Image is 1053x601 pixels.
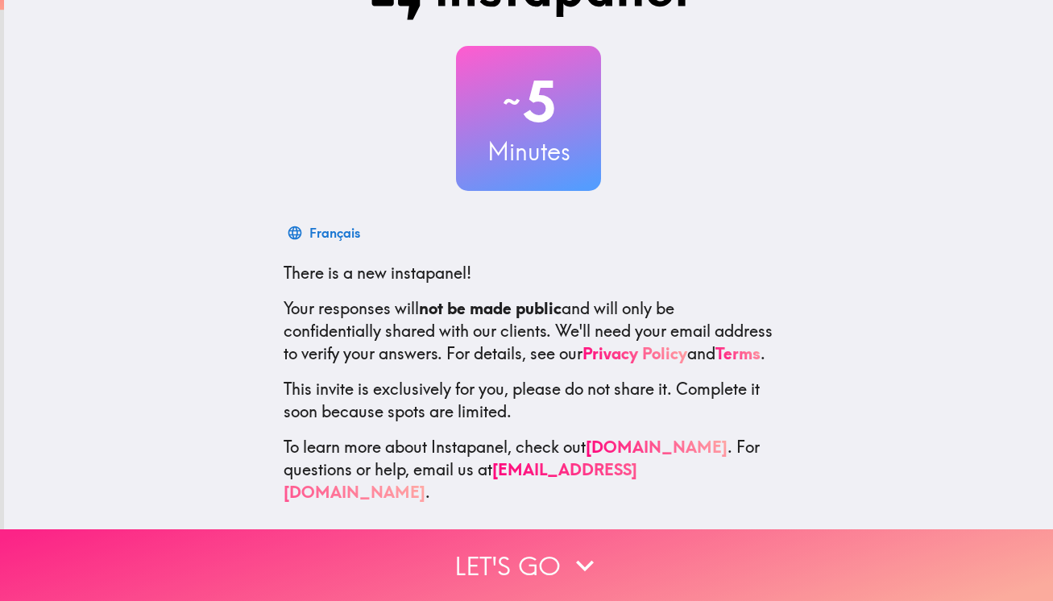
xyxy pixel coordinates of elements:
div: Français [309,222,360,244]
a: [DOMAIN_NAME] [586,437,728,457]
a: [EMAIL_ADDRESS][DOMAIN_NAME] [284,459,637,502]
a: Terms [715,343,761,363]
h3: Minutes [456,135,601,168]
button: Français [284,217,367,249]
p: Your responses will and will only be confidentially shared with our clients. We'll need your emai... [284,297,773,365]
h2: 5 [456,68,601,135]
b: not be made public [419,298,562,318]
span: There is a new instapanel! [284,263,471,283]
span: ~ [500,77,523,126]
p: This invite is exclusively for you, please do not share it. Complete it soon because spots are li... [284,378,773,423]
p: To learn more about Instapanel, check out . For questions or help, email us at . [284,436,773,504]
a: Privacy Policy [582,343,687,363]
